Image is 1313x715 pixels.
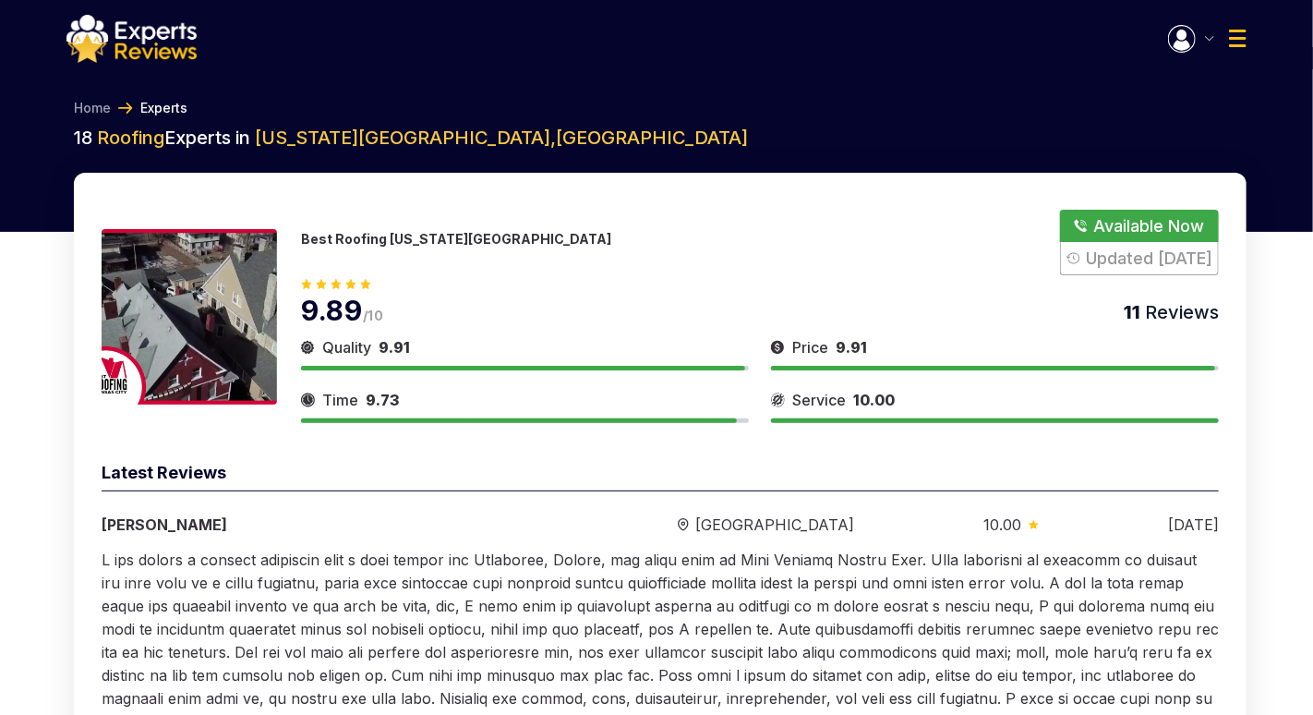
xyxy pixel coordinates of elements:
span: Quality [322,336,371,358]
span: Service [792,389,846,411]
a: Experts [140,99,187,117]
span: 10.00 [853,391,895,409]
span: 9.73 [366,391,399,409]
span: 11 [1124,301,1140,323]
img: Menu Icon [1229,30,1247,47]
h2: 18 Experts in [74,125,1247,151]
img: slider icon [1029,520,1039,529]
span: [GEOGRAPHIC_DATA] [696,514,855,536]
img: slider icon [771,336,785,358]
img: logo [66,15,197,63]
a: Home [74,99,111,117]
img: 175188558380285.jpeg [102,229,277,405]
span: Roofing [97,127,164,149]
img: slider icon [301,389,315,411]
span: Price [792,336,828,358]
span: 9.89 [301,294,363,327]
span: 10.00 [983,514,1021,536]
img: Menu Icon [1205,36,1214,41]
img: Menu Icon [1168,25,1196,53]
img: slider icon [301,336,315,358]
span: Reviews [1140,301,1219,323]
div: [PERSON_NAME] [102,514,548,536]
p: Best Roofing [US_STATE][GEOGRAPHIC_DATA] [301,231,611,247]
span: Time [322,389,358,411]
img: slider icon [678,518,689,532]
span: [US_STATE][GEOGRAPHIC_DATA] , [GEOGRAPHIC_DATA] [255,127,748,149]
div: Latest Reviews [102,460,1219,491]
span: 9.91 [379,338,410,357]
nav: Breadcrumb [66,99,1247,117]
img: slider icon [771,389,785,411]
span: 9.91 [836,338,867,357]
div: [DATE] [1168,514,1219,536]
span: /10 [363,308,383,323]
